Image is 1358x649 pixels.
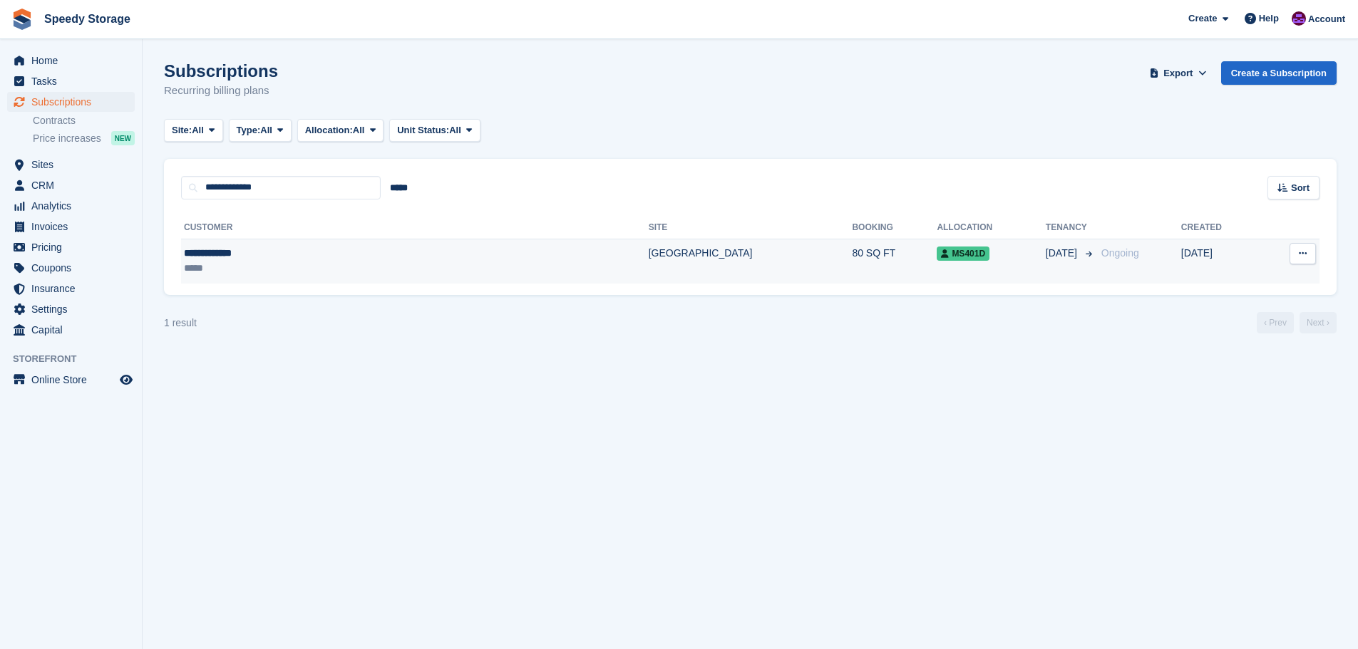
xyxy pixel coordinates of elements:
a: menu [7,51,135,71]
td: [DATE] [1181,239,1261,284]
span: Insurance [31,279,117,298]
a: menu [7,320,135,340]
a: menu [7,196,135,216]
span: Ongoing [1101,247,1139,259]
span: [DATE] [1046,246,1080,261]
span: Settings [31,299,117,319]
th: Booking [852,217,937,239]
th: Tenancy [1046,217,1096,239]
button: Site: All [164,119,223,142]
p: Recurring billing plans [164,83,278,99]
span: Subscriptions [31,92,117,112]
span: Account [1308,12,1345,26]
img: stora-icon-8386f47178a22dfd0bd8f6a31ec36ba5ce8667c1dd55bd0f319d3a0aa187defe.svg [11,9,33,30]
a: Preview store [118,371,135,388]
th: Created [1181,217,1261,239]
button: Unit Status: All [389,119,480,142]
a: menu [7,92,135,112]
span: MS401D [937,246,989,261]
a: Contracts [33,114,135,128]
div: 1 result [164,316,197,331]
span: Unit Status: [397,123,449,137]
span: Invoices [31,217,117,237]
span: Site: [172,123,192,137]
th: Allocation [937,217,1045,239]
a: menu [7,155,135,175]
span: All [353,123,365,137]
span: Price increases [33,132,101,145]
span: All [192,123,204,137]
span: Export [1163,66,1193,81]
a: menu [7,71,135,91]
span: All [449,123,461,137]
a: menu [7,237,135,257]
h1: Subscriptions [164,61,278,81]
span: Sort [1291,181,1310,195]
span: Type: [237,123,261,137]
a: menu [7,258,135,278]
a: menu [7,370,135,390]
td: [GEOGRAPHIC_DATA] [649,239,853,284]
td: 80 SQ FT [852,239,937,284]
a: Price increases NEW [33,130,135,146]
span: Coupons [31,258,117,278]
span: Analytics [31,196,117,216]
a: Previous [1257,312,1294,333]
a: Create a Subscription [1221,61,1337,85]
span: Online Store [31,370,117,390]
span: Storefront [13,352,142,366]
th: Customer [181,217,649,239]
div: NEW [111,131,135,145]
span: All [260,123,272,137]
span: Help [1259,11,1279,26]
span: CRM [31,175,117,195]
span: Create [1188,11,1217,26]
a: Speedy Storage [38,7,136,31]
span: Allocation: [305,123,353,137]
button: Allocation: All [297,119,384,142]
a: menu [7,175,135,195]
span: Tasks [31,71,117,91]
a: menu [7,299,135,319]
th: Site [649,217,853,239]
nav: Page [1254,312,1339,333]
a: Next [1300,312,1337,333]
span: Home [31,51,117,71]
a: menu [7,217,135,237]
span: Pricing [31,237,117,257]
button: Export [1147,61,1210,85]
span: Sites [31,155,117,175]
button: Type: All [229,119,292,142]
span: Capital [31,320,117,340]
img: Dan Jackson [1292,11,1306,26]
a: menu [7,279,135,298]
